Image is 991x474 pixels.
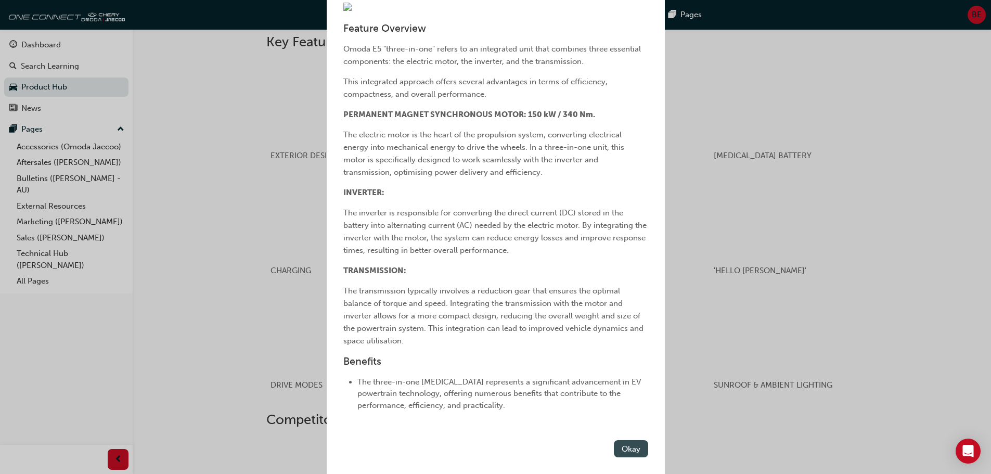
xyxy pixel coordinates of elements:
img: d2fed781-8e83-4d8b-9d0d-cf935b44191b.jpg [343,3,352,11]
span: The transmission typically involves a reduction gear that ensures the optimal balance of torque a... [343,286,646,345]
span: INVERTER: [343,188,384,197]
span: This integrated approach offers several advantages in terms of efficiency, compactness, and overa... [343,77,610,99]
div: Open Intercom Messenger [956,439,981,464]
span: The inverter is responsible for converting the direct current (DC) stored in the battery into alt... [343,208,649,255]
h3: Feature Overview [343,22,648,34]
li: The three-in-one [MEDICAL_DATA] represents a significant advancement in EV powertrain technology,... [357,376,648,412]
span: TRANSMISSION: [343,266,406,275]
h3: Benefits [343,355,648,367]
button: Okay [614,440,648,457]
span: PERMANENT MAGNET SYNCHRONOUS MOTOR: 150 kW / 340 Nm. [343,110,595,119]
span: The electric motor is the heart of the propulsion system, converting electrical energy into mecha... [343,130,626,177]
span: Omoda E5 "three-in-one" refers to an integrated unit that combines three essential components: th... [343,44,643,66]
